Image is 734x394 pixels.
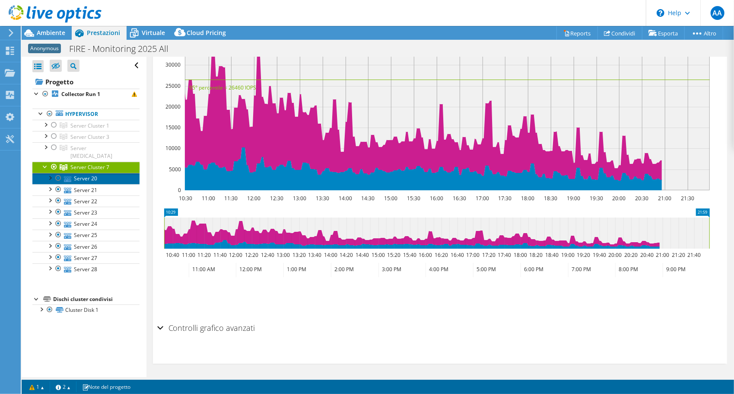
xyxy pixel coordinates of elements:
text: 14:40 [356,251,369,259]
text: 0 [178,186,181,194]
a: 2 [50,381,76,392]
text: 10000 [165,144,181,152]
text: 14:00 [339,195,352,202]
text: 11:40 [213,251,227,259]
text: 17:00 [466,251,480,259]
text: 95° percentile = 26460 IOPS [189,84,256,91]
text: 19:30 [590,195,603,202]
text: 18:30 [544,195,557,202]
text: 11:00 [202,195,215,202]
text: 16:00 [430,195,443,202]
text: 12:00 [247,195,261,202]
a: Hypervisor [32,109,140,120]
text: 17:00 [476,195,489,202]
text: 13:00 [276,251,290,259]
a: Esporta [642,26,685,40]
text: 12:40 [261,251,274,259]
a: Reports [556,26,598,40]
a: Cluster Disk 1 [32,304,140,316]
text: 20:40 [640,251,654,259]
text: 13:30 [316,195,329,202]
text: 21:20 [672,251,685,259]
h1: FIRE - Monitoring 2025 All [65,44,182,54]
text: 15000 [165,124,181,131]
text: 11:30 [224,195,238,202]
a: Note del progetto [76,381,137,392]
a: Server 25 [32,230,140,241]
text: 12:00 [229,251,242,259]
text: 19:20 [577,251,590,259]
text: 10:40 [166,251,179,259]
svg: \n [657,9,664,17]
b: Collector Run 1 [61,90,100,98]
text: 20:20 [624,251,638,259]
text: 15:00 [372,251,385,259]
a: Server 28 [32,263,140,275]
text: 20000 [165,103,181,110]
text: 12:20 [245,251,258,259]
text: 15:20 [387,251,400,259]
a: Collector Run 1 [32,89,140,100]
span: Prestazioni [87,29,120,37]
text: 21:00 [658,195,671,202]
text: 18:00 [514,251,527,259]
text: 18:00 [521,195,534,202]
text: 15:30 [407,195,420,202]
a: Server 20 [32,173,140,184]
text: 15:00 [384,195,397,202]
span: Server Cluster 1 [70,122,109,129]
a: 1 [23,381,50,392]
h2: Controlli grafico avanzati [157,319,255,336]
text: 15:40 [403,251,416,259]
text: 19:00 [561,251,575,259]
a: Server 23 [32,207,140,218]
span: Server [MEDICAL_DATA] [70,144,112,160]
a: Altro [684,26,723,40]
text: 17:40 [498,251,511,259]
text: 17:30 [498,195,512,202]
a: Server Cluster 3 [32,131,140,142]
text: 13:20 [292,251,306,259]
a: Server 24 [32,218,140,230]
text: 13:00 [293,195,306,202]
text: 11:00 [182,251,195,259]
text: 14:20 [340,251,353,259]
a: Server 26 [32,241,140,252]
a: Server Cluster 5 [32,142,140,161]
span: Anonymous [28,44,61,53]
a: Server 21 [32,184,140,195]
span: Ambiente [37,29,65,37]
text: 19:40 [593,251,606,259]
div: Dischi cluster condivisi [53,294,140,304]
a: Server 27 [32,252,140,263]
a: Condividi [597,26,642,40]
text: 16:20 [435,251,448,259]
text: 5000 [169,166,181,173]
text: 19:00 [567,195,580,202]
text: 20:00 [608,251,622,259]
text: 20:30 [635,195,648,202]
text: 30000 [165,61,181,68]
text: 20:00 [612,195,626,202]
span: Virtuale [142,29,165,37]
text: 21:00 [656,251,669,259]
a: Progetto [32,75,140,89]
text: 21:40 [687,251,701,259]
text: 16:30 [453,195,466,202]
text: 16:00 [419,251,432,259]
text: 14:30 [361,195,375,202]
text: 14:00 [324,251,337,259]
span: Cloud Pricing [187,29,226,37]
a: Server Cluster 7 [32,162,140,173]
text: 25000 [165,82,181,90]
span: AA [711,6,724,20]
a: Server 22 [32,195,140,207]
text: 18:40 [545,251,559,259]
text: 21:30 [681,195,694,202]
span: Server Cluster 3 [70,133,109,141]
text: 16:40 [451,251,464,259]
a: Server Cluster 1 [32,120,140,131]
text: 13:40 [308,251,321,259]
text: 17:20 [482,251,496,259]
text: 10:30 [179,195,192,202]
